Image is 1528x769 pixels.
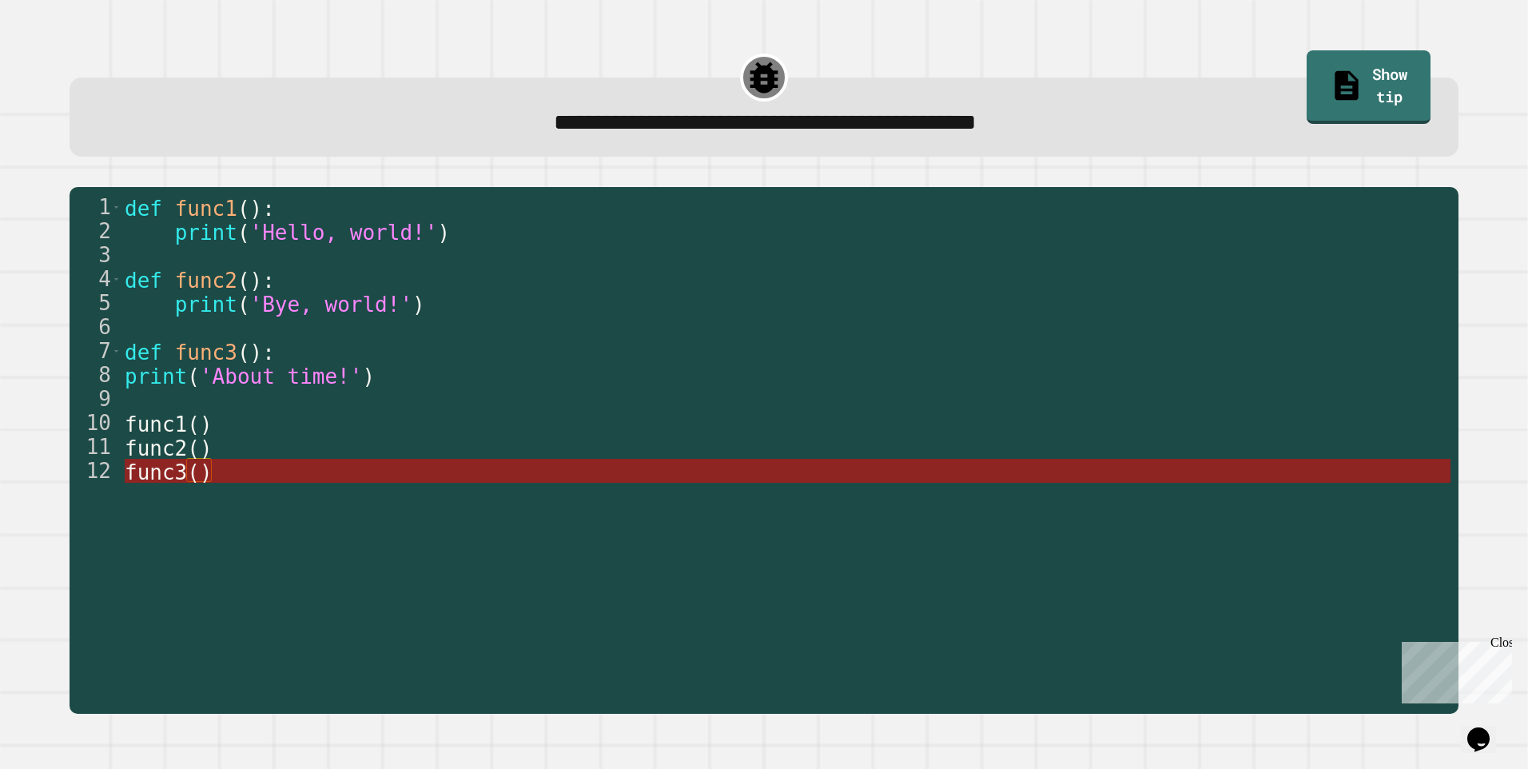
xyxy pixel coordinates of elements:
[70,435,121,459] div: 11
[262,197,275,221] span: :
[174,293,237,317] span: print
[70,291,121,315] div: 5
[249,269,262,293] span: )
[187,436,200,460] span: (
[200,412,213,436] span: )
[249,197,262,221] span: )
[174,341,237,365] span: func3
[125,436,187,460] span: func2
[237,293,250,317] span: (
[70,411,121,435] div: 10
[237,341,250,365] span: (
[112,195,121,219] span: Toggle code folding, rows 1 through 2
[1461,705,1512,753] iframe: chat widget
[249,293,412,317] span: 'Bye, world!'
[362,365,375,388] span: )
[237,221,250,245] span: (
[70,363,121,387] div: 8
[174,197,237,221] span: func1
[1395,636,1512,703] iframe: chat widget
[187,412,200,436] span: (
[125,365,187,388] span: print
[1307,50,1431,124] a: Show tip
[249,341,262,365] span: )
[125,460,187,484] span: func3
[200,436,213,460] span: )
[200,460,213,484] span: )
[70,339,121,363] div: 7
[237,197,250,221] span: (
[125,341,162,365] span: def
[70,315,121,339] div: 6
[174,269,237,293] span: func2
[70,195,121,219] div: 1
[200,365,363,388] span: 'About time!'
[437,221,450,245] span: )
[70,243,121,267] div: 3
[125,197,162,221] span: def
[125,269,162,293] span: def
[187,460,200,484] span: (
[262,341,275,365] span: :
[262,269,275,293] span: :
[412,293,425,317] span: )
[70,387,121,411] div: 9
[70,219,121,243] div: 2
[6,6,110,102] div: Chat with us now!Close
[70,267,121,291] div: 4
[187,365,200,388] span: (
[112,339,121,363] span: Toggle code folding, row 7
[112,267,121,291] span: Toggle code folding, rows 4 through 5
[237,269,250,293] span: (
[174,221,237,245] span: print
[125,412,187,436] span: func1
[249,221,437,245] span: 'Hello, world!'
[70,459,121,483] div: 12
